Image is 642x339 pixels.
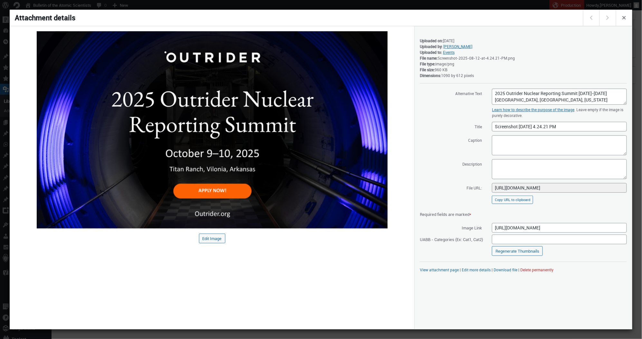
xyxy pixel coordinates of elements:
[492,89,627,105] textarea: 2025 Outrider Nuclear Reporting Summit [DATE]-[DATE] [GEOGRAPHIC_DATA], [GEOGRAPHIC_DATA], [US_ST...
[420,73,627,78] div: 1090 by 612 pixels
[420,135,482,145] label: Caption
[420,223,482,232] span: Image Link
[420,38,627,44] div: [DATE]
[420,267,459,272] a: View attachment page
[420,61,627,67] div: image/png
[420,88,482,98] label: Alternative Text
[199,234,225,243] button: Edit Image
[420,50,442,55] strong: Uploaded to:
[494,267,517,272] a: Download file
[520,267,553,272] button: Delete permanently
[420,159,482,169] label: Description
[420,44,442,49] strong: Uploaded by:
[420,67,435,72] strong: File size:
[492,196,533,204] button: Copy URL to clipboard
[460,267,461,272] span: |
[420,73,441,78] strong: Dimensions:
[492,267,493,272] span: |
[420,55,627,61] div: Screenshot-2025-08-12-at-4.24.21-PM.png
[420,38,443,43] strong: Uploaded on:
[492,107,574,112] a: Learn how to describe the purpose of the image
[420,234,483,244] span: UABB - Categories (Ex: Cat1, Cat2)
[518,267,519,272] span: |
[420,67,627,73] div: 960 KB
[420,61,435,66] strong: File type:
[420,121,482,131] label: Title
[462,267,491,272] a: Edit more details
[443,50,455,55] a: Events
[443,44,472,49] a: [PERSON_NAME]
[420,55,438,61] strong: File name:
[420,183,482,192] label: File URL:
[420,211,471,217] span: Required fields are marked
[492,246,543,256] a: Regenerate Thumbnails
[10,10,584,26] h1: Attachment details
[492,107,627,118] p: . Leave empty if the image is purely decorative.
